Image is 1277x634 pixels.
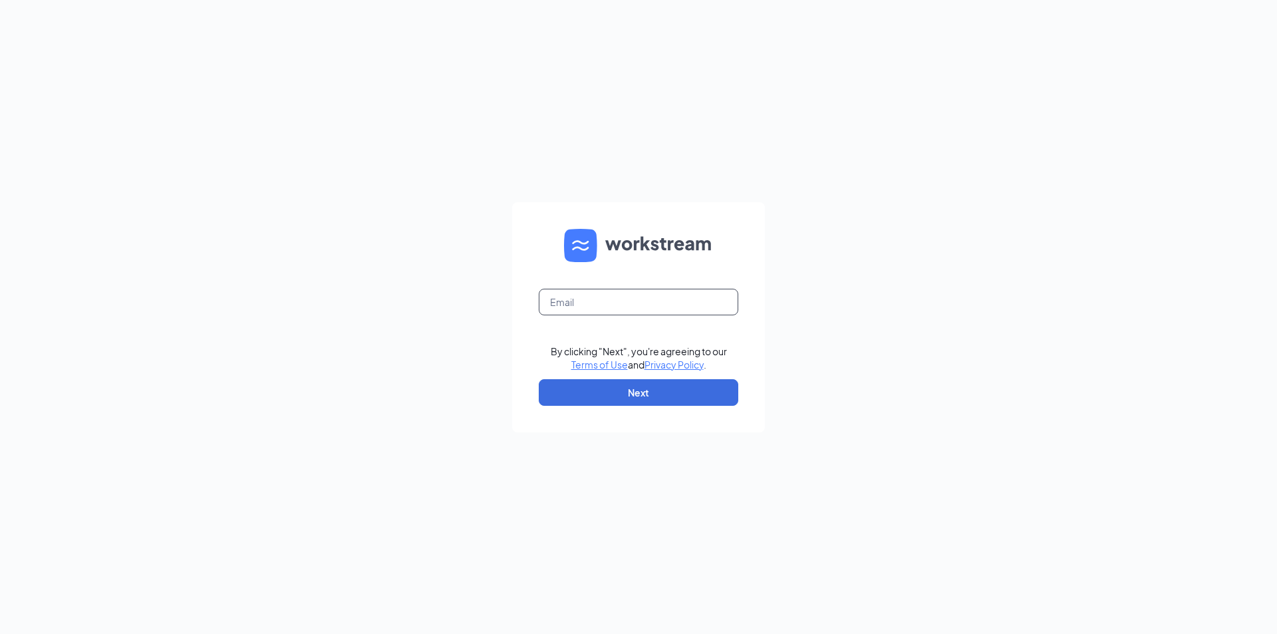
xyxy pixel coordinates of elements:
[564,229,713,262] img: WS logo and Workstream text
[551,345,727,371] div: By clicking "Next", you're agreeing to our and .
[539,379,738,406] button: Next
[571,359,628,371] a: Terms of Use
[644,359,704,371] a: Privacy Policy
[539,289,738,315] input: Email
